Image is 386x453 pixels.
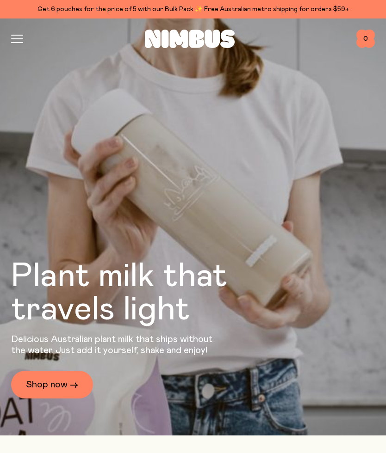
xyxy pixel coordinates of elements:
h1: Plant milk that travels light [11,260,278,326]
div: Get 6 pouches for the price of 5 with our Bulk Pack ✨ Free Australian metro shipping for orders $59+ [11,4,375,15]
button: 0 [356,30,375,48]
a: Shop now → [11,371,93,398]
p: Delicious Australian plant milk that ships without the water. Just add it yourself, shake and enjoy! [11,334,218,356]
